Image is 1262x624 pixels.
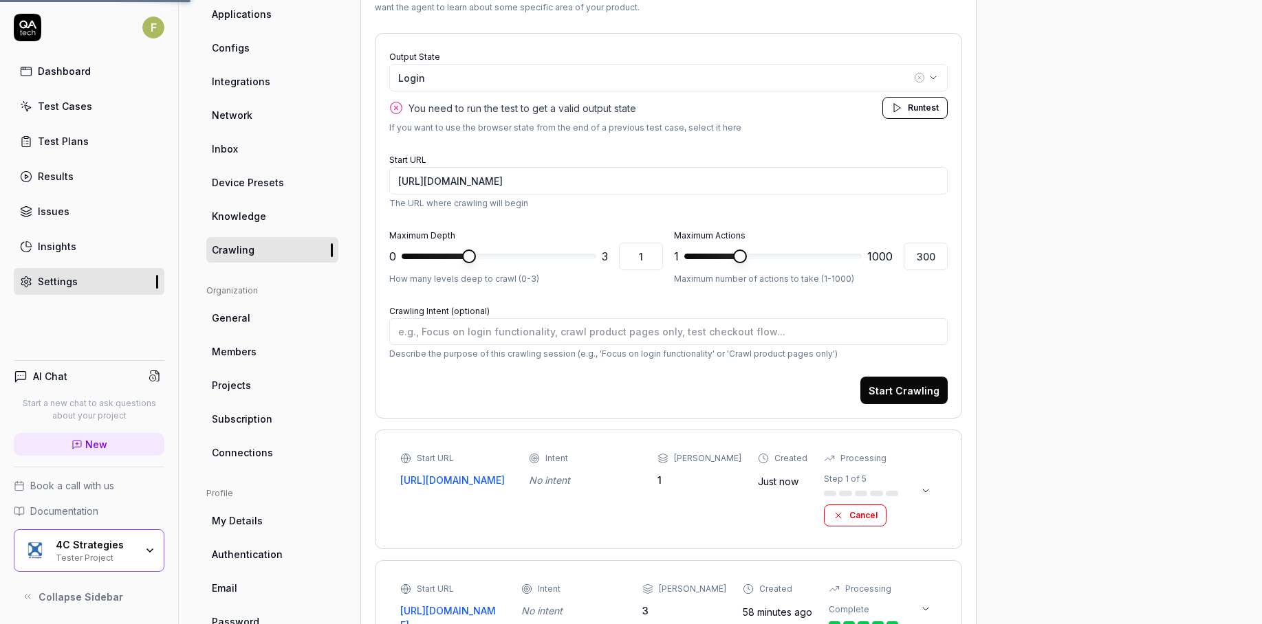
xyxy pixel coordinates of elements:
a: Network [206,102,338,128]
div: [PERSON_NAME] [674,452,741,465]
span: Crawling [212,243,254,257]
span: Connections [212,445,273,460]
a: Results [14,163,164,190]
div: Profile [206,487,338,500]
span: 1 [674,248,679,265]
div: Intent [545,452,568,465]
a: Book a call with us [14,478,164,493]
span: Integrations [212,74,270,89]
p: Describe the purpose of this crawling session (e.g., 'Focus on login functionality' or 'Crawl pro... [389,348,948,360]
div: Issues [38,204,69,219]
p: Maximum number of actions to take (1-1000) [674,273,948,285]
a: Members [206,339,338,364]
button: Runtest [882,97,948,119]
span: Applications [212,7,272,21]
span: Authentication [212,547,283,561]
a: New [14,433,164,456]
time: Just now [758,476,798,487]
label: Output State [389,52,440,62]
div: Settings [38,274,78,289]
span: Device Presets [212,175,284,190]
button: 4C Strategies Logo4C StrategiesTester Project [14,529,164,572]
a: Projects [206,372,338,398]
div: No intent [529,473,641,487]
span: You need to run the test to get a valid output state [409,101,636,115]
h4: AI Chat [33,369,67,383]
a: Test Plans [14,128,164,155]
div: Start URL [417,583,454,595]
div: Results [38,169,74,183]
span: 3 [602,248,608,265]
div: Step 1 of 5 [824,473,867,485]
div: Processing [845,583,891,595]
span: Configs [212,41,250,55]
span: Network [212,108,252,122]
div: Organization [206,285,338,297]
p: How many levels deep to crawl (0-3) [389,273,663,285]
span: New [85,437,107,452]
span: 0 [389,248,396,265]
div: 3 [642,603,726,618]
span: Documentation [30,504,98,518]
button: Start Crawling [860,377,948,404]
div: 1 [657,473,741,487]
a: Inbox [206,136,338,161]
div: Test Cases [38,99,92,113]
a: Settings [14,268,164,295]
a: Insights [14,233,164,260]
span: 1000 [867,248,893,265]
span: Inbox [212,142,238,156]
div: Created [774,452,807,465]
span: My Details [212,513,263,528]
button: Collapse Sidebar [14,583,164,610]
div: Processing [840,452,886,465]
span: Members [212,344,257,359]
a: My Details [206,508,338,533]
a: Documentation [14,504,164,518]
span: F [142,16,164,38]
div: Test Plans [38,134,89,148]
span: Collapse Sidebar [39,590,123,604]
label: Crawling Intent (optional) [389,306,490,316]
div: Intent [538,583,561,595]
div: 4C Strategies [56,539,135,551]
a: Configs [206,35,338,60]
span: Run [908,102,923,113]
p: The URL where crawling will begin [389,197,948,210]
span: Book a call with us [30,478,114,493]
a: [URL][DOMAIN_NAME] [400,473,512,487]
p: Start a new chat to ask questions about your project [14,397,164,422]
span: Projects [212,378,251,392]
label: Maximum Depth [389,230,455,241]
div: Complete [829,603,869,616]
div: Start URL [417,452,454,465]
button: Login [389,64,948,91]
span: General [212,311,250,325]
a: General [206,305,338,331]
a: Subscription [206,406,338,432]
div: [PERSON_NAME] [659,583,726,595]
a: Test Cases [14,93,164,120]
button: Cancel [824,504,886,526]
a: Device Presets [206,170,338,195]
label: Maximum Actions [674,230,746,241]
a: Knowledge [206,203,338,229]
div: Login [398,71,911,85]
label: Start URL [389,155,426,165]
span: test [923,102,939,113]
span: Subscription [212,412,272,426]
img: 4C Strategies Logo [23,538,47,563]
div: Dashboard [38,64,91,78]
p: If you want to use the browser state from the end of a previous test case, select it here [389,122,948,134]
time: 58 minutes ago [743,606,812,618]
a: Integrations [206,69,338,94]
a: Dashboard [14,58,164,85]
input: https://semmextdev01.exonaut.com/exonaut-data-editor/#/enterprise/home/organisations [389,167,948,194]
a: Issues [14,198,164,225]
span: Knowledge [212,209,266,223]
span: Email [212,581,237,595]
a: Authentication [206,542,338,567]
a: Applications [206,1,338,27]
a: Connections [206,440,338,465]
div: Created [759,583,792,595]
